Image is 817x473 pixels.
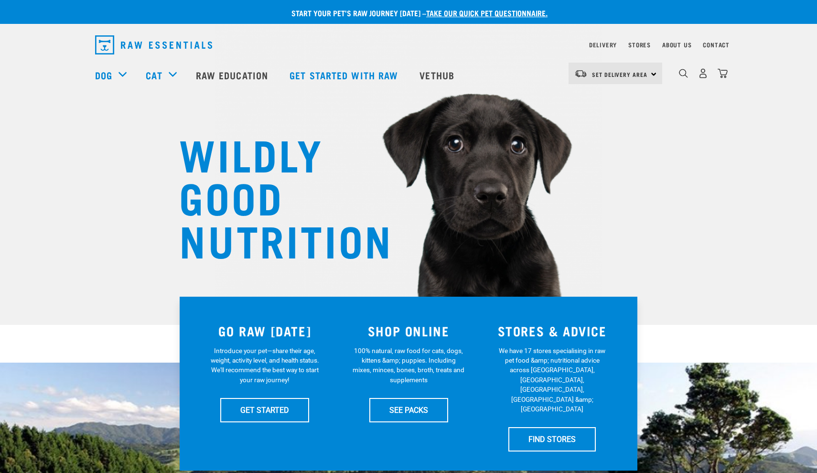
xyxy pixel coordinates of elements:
[589,43,617,46] a: Delivery
[662,43,691,46] a: About Us
[179,131,370,260] h1: WILDLY GOOD NUTRITION
[486,323,618,338] h3: STORES & ADVICE
[698,68,708,78] img: user.png
[574,69,587,78] img: van-moving.png
[209,346,321,385] p: Introduce your pet—share their age, weight, activity level, and health status. We'll recommend th...
[679,69,688,78] img: home-icon-1@2x.png
[186,56,280,94] a: Raw Education
[87,32,730,58] nav: dropdown navigation
[369,398,448,422] a: SEE PACKS
[280,56,410,94] a: Get started with Raw
[508,427,596,451] a: FIND STORES
[592,73,647,76] span: Set Delivery Area
[426,11,548,15] a: take our quick pet questionnaire.
[353,346,465,385] p: 100% natural, raw food for cats, dogs, kittens &amp; puppies. Including mixes, minces, bones, bro...
[199,323,331,338] h3: GO RAW [DATE]
[410,56,466,94] a: Vethub
[95,68,112,82] a: Dog
[343,323,475,338] h3: SHOP ONLINE
[496,346,608,414] p: We have 17 stores specialising in raw pet food &amp; nutritional advice across [GEOGRAPHIC_DATA],...
[95,35,212,54] img: Raw Essentials Logo
[628,43,651,46] a: Stores
[220,398,309,422] a: GET STARTED
[146,68,162,82] a: Cat
[703,43,730,46] a: Contact
[718,68,728,78] img: home-icon@2x.png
